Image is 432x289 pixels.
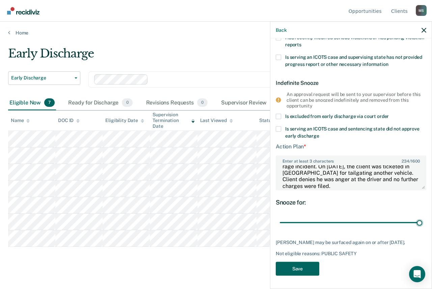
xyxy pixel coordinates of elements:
button: Profile dropdown button [416,5,427,16]
span: Is serving an ICOTS case and sentencing state did not approve early discharge [285,126,419,139]
div: Not eligible reasons: PUBLIC SAFETY [276,251,426,257]
div: Status [259,118,274,123]
div: Eligibility Date [105,118,144,123]
div: Name [11,118,30,123]
div: [PERSON_NAME] may be surfaced again on or after [DATE]. [276,239,426,245]
div: Supervision Termination Date [153,112,194,129]
div: Last Viewed [200,118,233,123]
div: M S [416,5,427,16]
textarea: The client was on a violent offense involving a road rage incident. On [DATE], the client was tic... [276,165,426,190]
div: Supervisor Review [220,96,282,111]
div: Eligible Now [8,96,56,111]
button: Back [276,27,287,33]
div: Early Discharge [8,47,397,66]
div: Open Intercom Messenger [409,266,425,282]
div: Action Plan [276,143,426,150]
button: Save [276,262,319,276]
span: Is excluded from early discharge via court order [285,114,389,119]
div: Revisions Requests [145,96,209,111]
span: 0 [197,98,208,107]
div: Indefinite Snooze [276,74,426,91]
span: 234 [402,159,409,163]
span: Early Discharge [11,75,72,81]
span: 7 [44,98,55,107]
div: DOC ID [58,118,80,123]
img: Recidiviz [7,7,39,15]
label: Enter at least 3 characters [276,156,426,163]
div: Snooze for: [276,199,426,206]
span: 0 [122,98,132,107]
a: Home [8,30,424,36]
span: Is serving an ICOTS case and supervising state has not provided progress report or other necessar... [285,54,422,67]
div: An approval request will be sent to your supervisor before this client can be snoozed indefinitel... [287,91,421,108]
div: Ready for Discharge [67,96,134,111]
span: / 1600 [402,159,420,163]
